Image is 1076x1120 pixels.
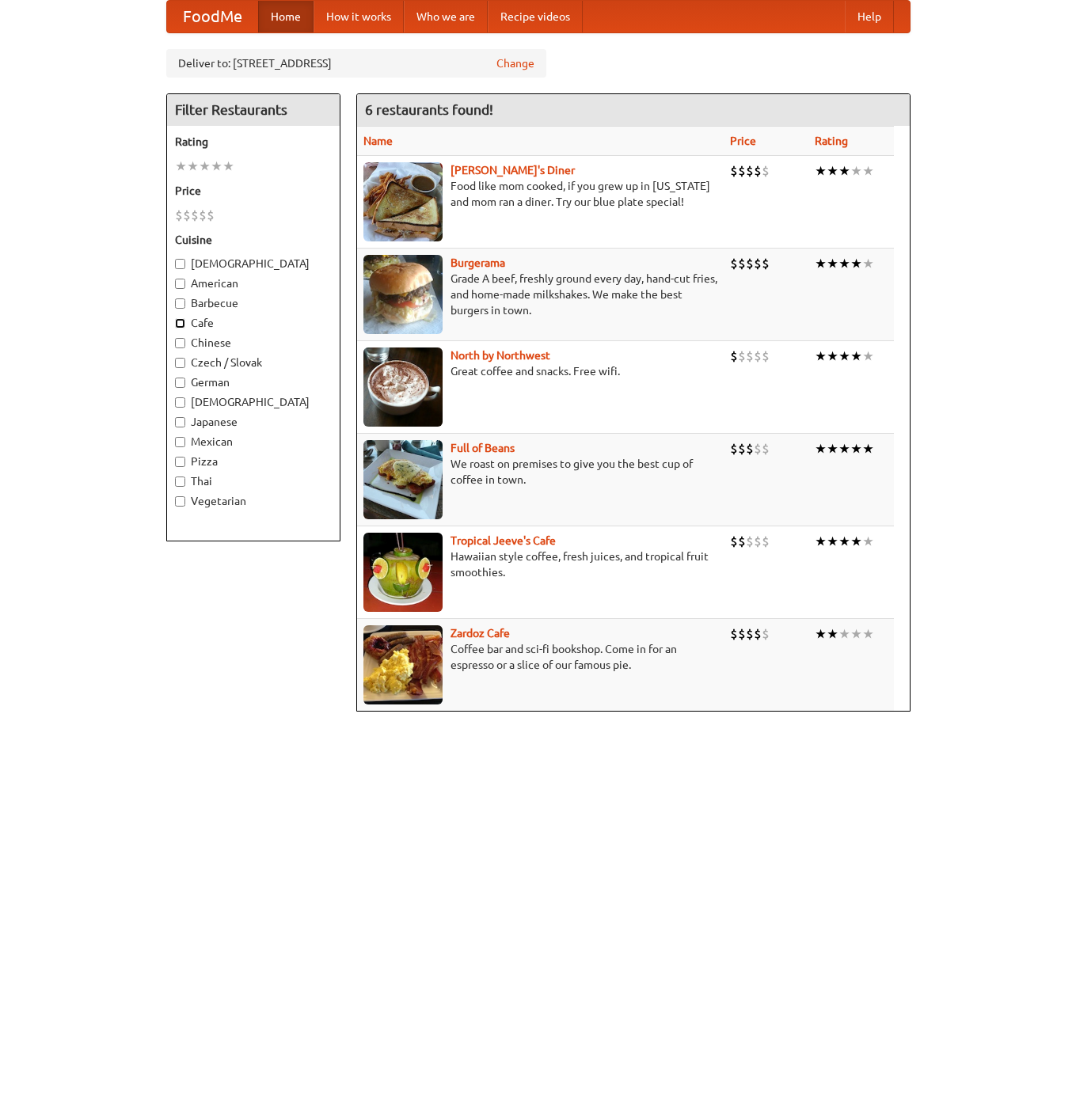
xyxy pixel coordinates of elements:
[738,533,746,550] li: $
[363,162,443,241] img: sallys.jpg
[175,134,332,150] h5: Rating
[175,394,332,410] label: [DEMOGRAPHIC_DATA]
[175,318,185,328] input: Cafe
[363,533,443,612] img: jeeves.jpg
[845,1,894,32] a: Help
[738,440,746,457] li: $
[815,533,827,550] li: ★
[730,255,738,272] li: $
[191,207,199,224] li: $
[363,347,443,427] img: north.jpg
[862,347,874,365] li: ★
[815,347,827,365] li: ★
[730,625,738,643] li: $
[746,347,754,365] li: $
[730,347,738,365] li: $
[451,256,505,269] a: Burgerama
[746,440,754,457] li: $
[175,397,185,408] input: [DEMOGRAPHIC_DATA]
[838,255,850,272] li: ★
[404,1,488,32] a: Who we are
[211,158,222,175] li: ★
[187,158,199,175] li: ★
[222,158,234,175] li: ★
[488,1,583,32] a: Recipe videos
[363,271,717,318] p: Grade A beef, freshly ground every day, hand-cut fries, and home-made milkshakes. We make the bes...
[175,335,332,351] label: Chinese
[451,442,515,454] a: Full of Beans
[754,255,762,272] li: $
[451,627,510,640] a: Zardoz Cafe
[175,417,185,427] input: Japanese
[175,295,332,311] label: Barbecue
[363,641,717,673] p: Coffee bar and sci-fi bookshop. Come in for an espresso or a slice of our famous pie.
[175,279,185,289] input: American
[827,533,838,550] li: ★
[258,1,314,32] a: Home
[815,162,827,180] li: ★
[451,349,550,362] a: North by Northwest
[451,164,575,177] a: [PERSON_NAME]'s Diner
[175,457,185,467] input: Pizza
[754,347,762,365] li: $
[762,162,770,180] li: $
[862,162,874,180] li: ★
[850,440,862,457] li: ★
[175,473,332,489] label: Thai
[762,255,770,272] li: $
[738,347,746,365] li: $
[762,533,770,550] li: $
[175,256,332,271] label: [DEMOGRAPHIC_DATA]
[746,533,754,550] li: $
[175,158,187,175] li: ★
[838,162,850,180] li: ★
[815,625,827,643] li: ★
[730,533,738,550] li: $
[167,1,258,32] a: FoodMe
[730,440,738,457] li: $
[827,347,838,365] li: ★
[166,49,546,78] div: Deliver to: [STREET_ADDRESS]
[862,625,874,643] li: ★
[738,625,746,643] li: $
[838,625,850,643] li: ★
[730,135,756,147] a: Price
[754,162,762,180] li: $
[363,363,717,379] p: Great coffee and snacks. Free wifi.
[850,162,862,180] li: ★
[738,162,746,180] li: $
[199,158,211,175] li: ★
[850,625,862,643] li: ★
[496,55,534,71] a: Change
[363,255,443,334] img: burgerama.jpg
[167,94,340,126] h4: Filter Restaurants
[207,207,215,224] li: $
[862,255,874,272] li: ★
[175,374,332,390] label: German
[175,355,332,370] label: Czech / Slovak
[363,135,393,147] a: Name
[754,625,762,643] li: $
[183,207,191,224] li: $
[762,347,770,365] li: $
[175,437,185,447] input: Mexican
[175,358,185,368] input: Czech / Slovak
[314,1,404,32] a: How it works
[175,207,183,224] li: $
[363,549,717,580] p: Hawaiian style coffee, fresh juices, and tropical fruit smoothies.
[862,533,874,550] li: ★
[363,456,717,488] p: We roast on premises to give you the best cup of coffee in town.
[838,347,850,365] li: ★
[754,533,762,550] li: $
[762,440,770,457] li: $
[175,414,332,430] label: Japanese
[175,259,185,269] input: [DEMOGRAPHIC_DATA]
[738,255,746,272] li: $
[815,255,827,272] li: ★
[827,440,838,457] li: ★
